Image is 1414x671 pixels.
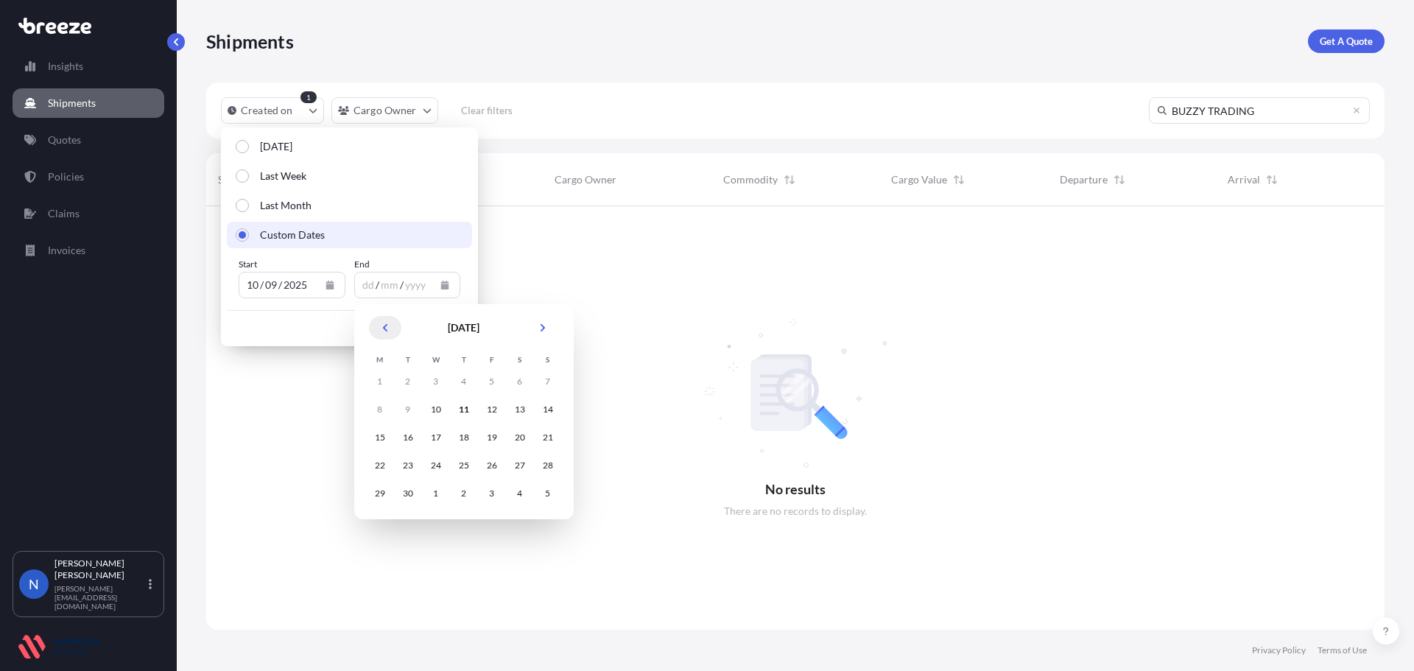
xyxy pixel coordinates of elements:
[354,304,574,519] section: Calendar
[422,351,450,368] th: W
[479,368,505,395] div: Friday 5 September 2025
[507,396,533,423] div: Saturday 13 September 2025
[507,368,533,395] div: Saturday 6 September 2025
[479,396,505,423] div: Friday 12 September 2025
[366,351,394,368] th: M
[423,424,449,451] div: Wednesday 17 September 2025
[535,396,561,423] div: Sunday 14 September 2025
[535,480,561,507] div: Sunday 5 October 2025
[206,29,294,53] p: Shipments
[367,452,393,479] div: Monday 22 September 2025
[479,452,505,479] div: Friday 26 September 2025
[395,480,421,507] div: Tuesday 30 September 2025
[478,351,506,368] th: F
[507,452,533,479] div: Saturday 27 September 2025
[1320,34,1373,49] p: Get A Quote
[366,351,562,507] table: September 2025
[451,452,477,479] div: Thursday 25 September 2025
[367,396,393,423] div: Monday 8 September 2025
[506,351,534,368] th: S
[395,396,421,423] div: Tuesday 9 September 2025
[423,396,449,423] div: Wednesday 10 September 2025
[451,424,477,451] div: Thursday 18 September 2025
[451,396,477,423] div: Today, Thursday 11 September 2025
[535,424,561,451] div: Sunday 21 September 2025
[395,424,421,451] div: Tuesday 16 September 2025
[367,424,393,451] div: Monday 15 September 2025
[423,368,449,395] div: Wednesday 3 September 2025
[395,452,421,479] div: Tuesday 23 September 2025
[367,480,393,507] div: Monday 29 September 2025
[534,351,562,368] th: S
[410,320,518,335] h2: [DATE]
[479,480,505,507] div: Friday 3 October 2025
[451,480,477,507] div: Thursday 2 October 2025
[535,452,561,479] div: Sunday 28 September 2025
[367,368,393,395] div: Monday 1 September 2025
[423,480,449,507] div: Wednesday 1 October 2025
[450,351,478,368] th: T
[451,368,477,395] div: Thursday 4 September 2025
[535,368,561,395] div: Sunday 7 September 2025
[527,316,559,340] button: Next
[395,368,421,395] div: Tuesday 2 September 2025
[423,452,449,479] div: Wednesday 24 September 2025
[507,424,533,451] div: Saturday 20 September 2025
[394,351,422,368] th: T
[369,316,401,340] button: Previous
[507,480,533,507] div: Saturday 4 October 2025
[479,424,505,451] div: Friday 19 September 2025
[366,316,562,507] div: September 2025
